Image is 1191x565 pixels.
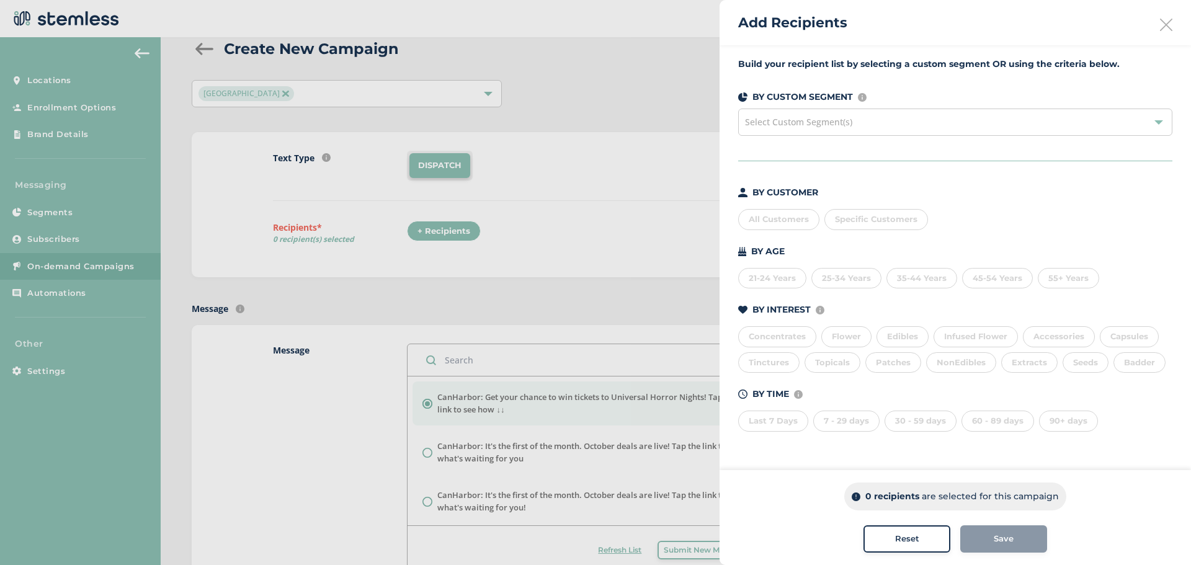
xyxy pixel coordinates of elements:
[835,214,917,224] span: Specific Customers
[877,326,929,347] div: Edibles
[738,247,746,256] img: icon-cake-93b2a7b5.svg
[794,390,803,399] img: icon-info-236977d2.svg
[1039,411,1098,432] div: 90+ days
[895,533,919,545] span: Reset
[752,303,811,316] p: BY INTEREST
[865,352,921,373] div: Patches
[745,116,852,128] span: Select Custom Segment(s)
[752,388,789,401] p: BY TIME
[962,268,1033,289] div: 45-54 Years
[813,411,880,432] div: 7 - 29 days
[738,268,806,289] div: 21-24 Years
[1113,352,1166,373] div: Badder
[738,326,816,347] div: Concentrates
[886,268,957,289] div: 35-44 Years
[865,490,919,503] p: 0 recipients
[885,411,957,432] div: 30 - 59 days
[816,306,824,314] img: icon-info-236977d2.svg
[738,92,747,102] img: icon-segments-dark-074adb27.svg
[821,326,872,347] div: Flower
[1063,352,1108,373] div: Seeds
[805,352,860,373] div: Topicals
[863,525,950,553] button: Reset
[738,352,800,373] div: Tinctures
[752,91,853,104] p: BY CUSTOM SEGMENT
[922,490,1059,503] p: are selected for this campaign
[1001,352,1058,373] div: Extracts
[752,186,818,199] p: BY CUSTOMER
[926,352,996,373] div: NonEdibles
[738,389,747,399] img: icon-time-dark-e6b1183b.svg
[811,268,881,289] div: 25-34 Years
[858,93,867,102] img: icon-info-236977d2.svg
[934,326,1018,347] div: Infused Flower
[738,306,747,314] img: icon-heart-dark-29e6356f.svg
[738,12,847,33] h2: Add Recipients
[738,411,808,432] div: Last 7 Days
[1129,505,1191,565] iframe: Chat Widget
[738,58,1172,71] label: Build your recipient list by selecting a custom segment OR using the criteria below.
[1100,326,1159,347] div: Capsules
[738,209,819,230] div: All Customers
[738,188,747,197] img: icon-person-dark-ced50e5f.svg
[1038,268,1099,289] div: 55+ Years
[1023,326,1095,347] div: Accessories
[852,492,860,501] img: icon-info-dark-48f6c5f3.svg
[751,245,785,258] p: BY AGE
[961,411,1034,432] div: 60 - 89 days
